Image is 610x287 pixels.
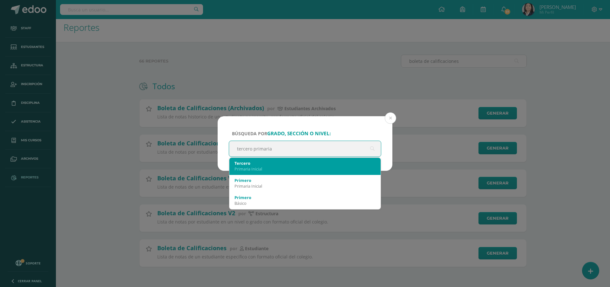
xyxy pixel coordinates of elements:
[234,183,376,189] div: Primaria Inicial
[229,141,381,157] input: ej. Primero primaria, etc.
[385,112,396,124] button: Close (Esc)
[234,160,376,166] div: Tercero
[234,177,376,183] div: Primero
[232,130,331,137] span: Búsqueda por
[234,200,376,206] div: Básico
[267,130,331,137] strong: grado, sección o nivel:
[234,195,376,200] div: Primero
[234,166,376,172] div: Primaria Inicial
